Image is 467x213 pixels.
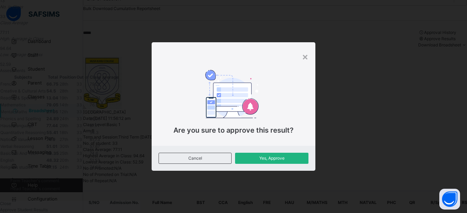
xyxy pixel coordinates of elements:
span: Cancel [164,155,226,161]
div: × [302,49,308,64]
span: Are you sure to approve this result? [173,126,294,134]
img: approval.b46c5b665252442170a589d15ef2ebe7.svg [205,70,259,118]
button: Open asap [439,189,460,210]
span: Yes, Approve [240,155,303,161]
